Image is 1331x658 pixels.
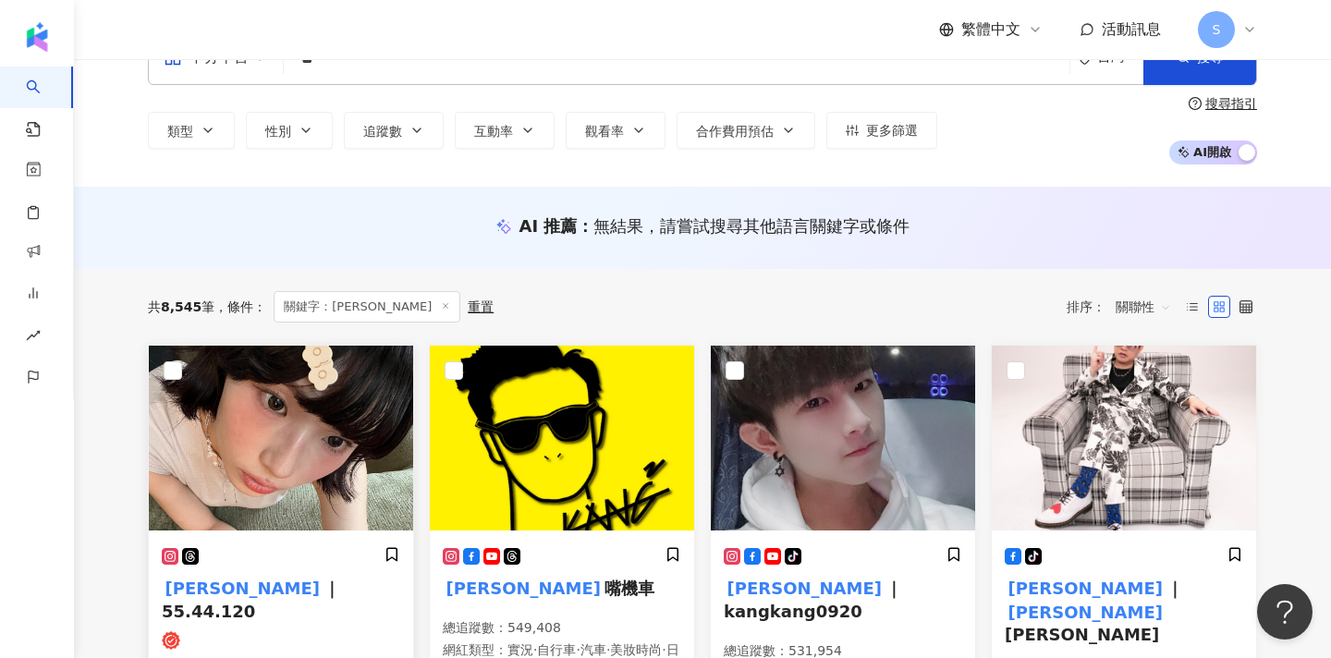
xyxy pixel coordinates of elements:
span: 合作費用預估 [696,124,774,139]
div: 共 筆 [148,299,214,314]
p: 總追蹤數 ： 549,408 [443,619,681,638]
span: 嘴機車 [604,579,654,598]
span: · [576,642,580,657]
button: 類型 [148,112,235,149]
img: logo icon [22,22,52,52]
span: 更多篩選 [866,123,918,138]
img: KOL Avatar [430,346,694,530]
iframe: Help Scout Beacon - Open [1257,584,1313,640]
span: 關聯性 [1116,292,1171,322]
mark: [PERSON_NAME] [1005,575,1166,601]
img: KOL Avatar [992,346,1256,530]
div: 搜尋指引 [1205,96,1257,111]
a: search [26,67,63,139]
span: 關鍵字：[PERSON_NAME] [274,291,460,323]
div: AI 推薦 ： [519,214,910,238]
span: 自行車 [537,642,576,657]
mark: [PERSON_NAME] [1005,599,1166,625]
span: rise [26,317,41,359]
span: · [606,642,610,657]
button: 更多篩選 [826,112,937,149]
span: 類型 [167,124,193,139]
div: 排序： [1067,292,1181,322]
span: 追蹤數 [363,124,402,139]
button: 追蹤數 [344,112,444,149]
span: question-circle [1189,97,1202,110]
mark: [PERSON_NAME] [724,575,885,601]
span: 美妝時尚 [610,642,662,657]
span: 汽車 [580,642,606,657]
span: ｜ [1166,579,1183,598]
span: 性別 [265,124,291,139]
span: · [662,642,665,657]
img: KOL Avatar [711,346,975,530]
span: [PERSON_NAME] [1005,625,1159,644]
span: 活動訊息 [1102,20,1161,38]
span: S [1213,19,1221,40]
span: · [533,642,537,657]
img: KOL Avatar [149,346,413,530]
span: 8,545 [161,299,201,314]
mark: [PERSON_NAME] [162,575,324,601]
span: 互動率 [474,124,513,139]
button: 觀看率 [566,112,665,149]
span: 條件 ： [214,299,266,314]
span: 無結果，請嘗試搜尋其他語言關鍵字或條件 [593,216,910,236]
span: 實況 [507,642,533,657]
button: 合作費用預估 [677,112,815,149]
button: 互動率 [455,112,555,149]
span: 繁體中文 [961,19,1020,40]
span: 觀看率 [585,124,624,139]
div: 重置 [468,299,494,314]
button: 性別 [246,112,333,149]
mark: [PERSON_NAME] [443,575,604,601]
